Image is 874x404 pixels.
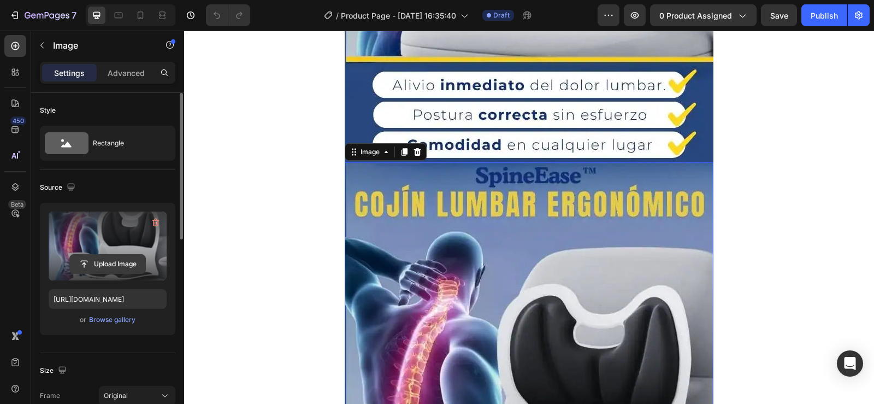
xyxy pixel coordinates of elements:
div: Source [40,180,78,195]
input: https://example.com/image.jpg [49,289,167,309]
div: Rectangle [93,131,160,156]
div: Publish [811,10,838,21]
button: Browse gallery [88,314,136,325]
div: Style [40,106,56,115]
span: 0 product assigned [659,10,732,21]
button: 0 product assigned [650,4,757,26]
div: Browse gallery [89,315,135,325]
span: Original [104,391,128,401]
span: Draft [493,10,510,20]
p: Image [53,39,146,52]
div: Size [40,364,69,378]
div: Undo/Redo [206,4,250,26]
p: Settings [54,67,85,79]
div: Open Intercom Messenger [837,350,863,377]
span: / [336,10,339,21]
p: 7 [72,9,76,22]
div: Beta [8,200,26,209]
button: 7 [4,4,81,26]
span: Product Page - [DATE] 16:35:40 [341,10,456,21]
iframe: Design area [184,31,874,404]
button: Save [761,4,797,26]
p: Advanced [108,67,145,79]
button: Upload Image [69,254,146,274]
button: Publish [801,4,847,26]
div: Image [174,116,198,126]
span: Save [770,11,788,20]
span: or [80,313,86,326]
div: 450 [10,116,26,125]
label: Frame [40,391,60,401]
